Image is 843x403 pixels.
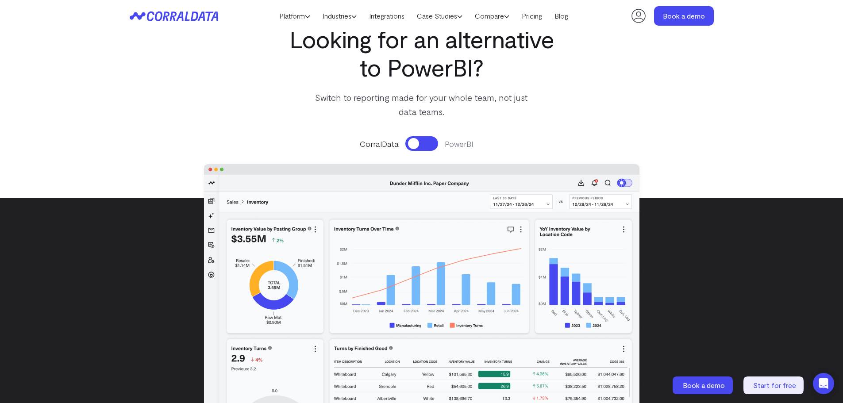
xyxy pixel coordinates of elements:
[273,9,316,23] a: Platform
[548,9,574,23] a: Blog
[278,25,565,81] h1: Looking for an alternative to PowerBI?
[346,138,399,150] span: CorralData
[411,9,469,23] a: Case Studies
[516,9,548,23] a: Pricing
[673,376,735,394] a: Book a demo
[654,6,714,26] a: Book a demo
[469,9,516,23] a: Compare
[316,9,363,23] a: Industries
[743,376,805,394] a: Start for free
[813,373,834,394] div: Open Intercom Messenger
[309,90,534,119] p: Switch to reporting made for your whole team, not just data teams.
[445,138,498,150] span: PowerBI
[363,9,411,23] a: Integrations
[753,381,796,389] span: Start for free
[683,381,725,389] span: Book a demo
